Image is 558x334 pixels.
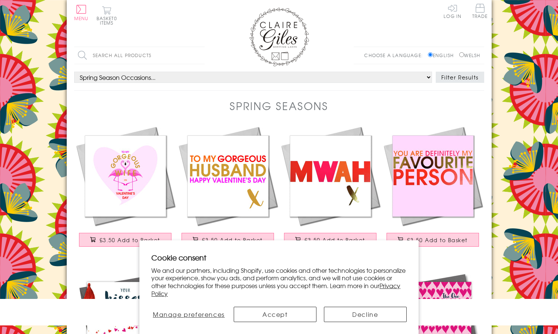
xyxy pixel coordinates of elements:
[459,52,480,59] label: Welsh
[197,47,205,64] input: Search
[249,7,309,66] img: Claire Giles Greetings Cards
[151,266,407,297] p: We and our partners, including Shopify, use cookies and other technologies to personalize your ex...
[79,233,171,247] button: £3.50 Add to Basket
[74,5,89,21] button: Menu
[324,307,407,322] button: Decline
[364,52,426,59] p: Choose a language:
[279,125,382,227] img: Valentines Day Card, MWAH, Kiss, text foiled in shiny gold
[284,233,376,247] button: £3.50 Add to Basket
[382,125,484,227] img: Valentines Day Card, You're my Favourite, text foiled in shiny gold
[182,233,274,247] button: £3.50 Add to Basket
[177,125,279,227] img: Valentines Day Card, Gorgeous Husband, text foiled in shiny gold
[428,52,457,59] label: English
[436,72,484,83] button: Filter Results
[153,310,225,319] span: Manage preferences
[202,236,263,244] span: £3.50 Add to Basket
[74,125,177,254] a: Valentines Day Card, Wife, Flamingo heart, text foiled in shiny gold £3.50 Add to Basket
[100,15,117,26] span: 0 items
[472,4,488,18] span: Trade
[100,236,160,244] span: £3.50 Add to Basket
[74,125,177,227] img: Valentines Day Card, Wife, Flamingo heart, text foiled in shiny gold
[382,125,484,254] a: Valentines Day Card, You're my Favourite, text foiled in shiny gold £3.50 Add to Basket
[151,307,226,322] button: Manage preferences
[151,252,407,263] h2: Cookie consent
[459,52,464,57] input: Welsh
[97,6,117,25] button: Basket0 items
[305,236,365,244] span: £3.50 Add to Basket
[428,52,433,57] input: English
[74,15,89,22] span: Menu
[230,98,328,113] h1: Spring Seasons
[74,47,205,64] input: Search all products
[387,233,479,247] button: £3.50 Add to Basket
[151,281,400,298] a: Privacy Policy
[444,4,461,18] a: Log In
[472,4,488,20] a: Trade
[177,125,279,254] a: Valentines Day Card, Gorgeous Husband, text foiled in shiny gold £3.50 Add to Basket
[407,236,468,244] span: £3.50 Add to Basket
[279,125,382,254] a: Valentines Day Card, MWAH, Kiss, text foiled in shiny gold £3.50 Add to Basket
[234,307,316,322] button: Accept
